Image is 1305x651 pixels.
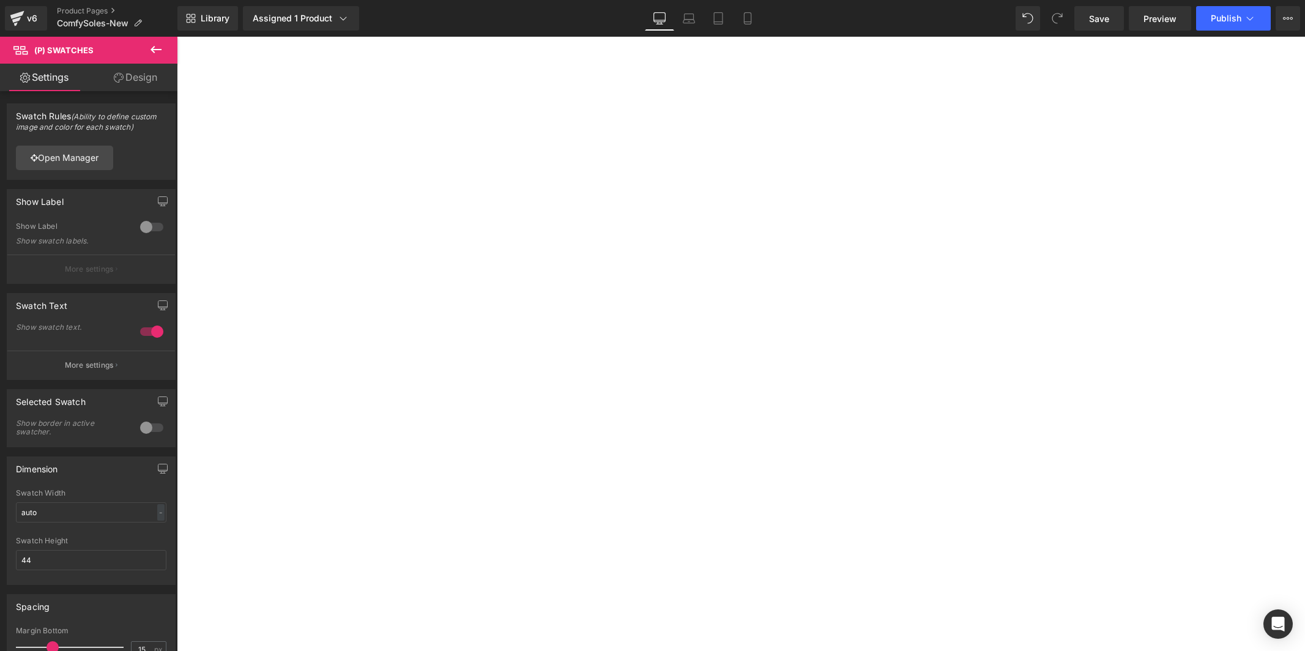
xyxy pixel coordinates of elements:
[57,6,177,16] a: Product Pages
[177,6,238,31] a: New Library
[704,6,733,31] a: Tablet
[1045,6,1069,31] button: Redo
[1089,12,1109,25] span: Save
[7,255,175,283] button: More settings
[16,627,166,635] div: Margin Bottom
[16,221,128,234] div: Show Label
[16,550,166,570] input: auto
[16,104,166,132] div: Swatch Rules
[16,537,166,545] div: Swatch Height
[65,360,114,371] p: More settings
[16,294,67,311] div: Swatch Text
[1263,609,1293,639] div: Open Intercom Messenger
[674,6,704,31] a: Laptop
[34,45,94,55] span: (P) Swatches
[1143,12,1177,25] span: Preview
[16,237,126,245] div: Show swatch labels.
[16,323,126,332] div: Show swatch text.
[16,457,58,474] div: Dimension
[65,264,114,275] p: More settings
[201,13,229,24] span: Library
[1211,13,1241,23] span: Publish
[16,390,86,407] div: Selected Swatch
[7,351,175,379] button: More settings
[16,146,113,170] a: Open Manager
[733,6,762,31] a: Mobile
[24,10,40,26] div: v6
[253,12,349,24] div: Assigned 1 Product
[16,489,166,497] div: Swatch Width
[157,504,165,521] div: -
[5,6,47,31] a: v6
[16,502,166,523] input: auto
[16,112,157,132] small: (Ability to define custom image and color for each swatch)
[16,419,126,436] div: Show border in active swatcher.
[16,595,50,612] div: Spacing
[91,64,180,91] a: Design
[1276,6,1300,31] button: More
[1129,6,1191,31] a: Preview
[1196,6,1271,31] button: Publish
[1016,6,1040,31] button: Undo
[645,6,674,31] a: Desktop
[57,18,128,28] span: ComfySoles-New
[16,190,64,207] div: Show Label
